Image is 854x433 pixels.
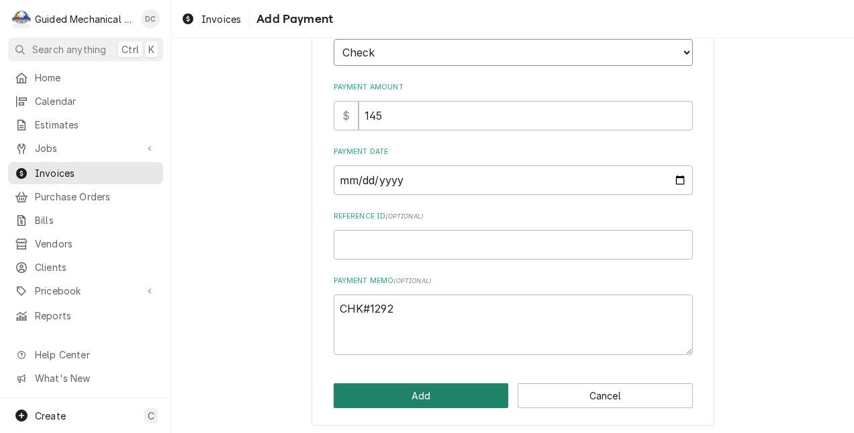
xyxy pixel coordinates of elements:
[334,211,693,259] div: Reference ID
[334,21,693,66] div: Payment Method
[35,213,156,227] span: Bills
[252,10,333,28] span: Add Payment
[8,114,163,136] a: Estimates
[8,162,163,184] a: Invoices
[334,82,693,130] div: Payment Amount
[334,82,693,93] label: Payment Amount
[148,409,154,423] span: C
[334,276,693,355] div: Payment Memo
[35,309,156,323] span: Reports
[201,12,241,26] span: Invoices
[334,147,693,157] label: Payment Date
[35,260,156,274] span: Clients
[8,305,163,327] a: Reports
[334,101,359,130] div: $
[12,9,31,28] div: Guided Mechanical Services, LLC's Avatar
[122,42,139,56] span: Ctrl
[176,8,246,30] a: Invoices
[8,233,163,255] a: Vendors
[334,276,693,286] label: Payment Memo
[8,280,163,302] a: Go to Pricebook
[8,90,163,112] a: Calendar
[8,344,163,366] a: Go to Help Center
[334,147,693,194] div: Payment Date
[334,211,693,222] label: Reference ID
[12,9,31,28] div: G
[334,294,693,356] textarea: CHK#1292
[35,410,66,422] span: Create
[393,277,431,284] span: ( optional )
[334,383,693,408] div: Button Group Row
[8,38,163,61] button: Search anythingCtrlK
[8,186,163,208] a: Purchase Orders
[148,42,154,56] span: K
[35,190,156,204] span: Purchase Orders
[35,141,136,155] span: Jobs
[35,348,155,362] span: Help Center
[35,284,136,298] span: Pricebook
[35,166,156,180] span: Invoices
[385,212,423,220] span: ( optional )
[35,371,155,385] span: What's New
[35,237,156,251] span: Vendors
[35,118,156,132] span: Estimates
[518,383,693,408] button: Cancel
[35,71,156,85] span: Home
[35,12,134,26] div: Guided Mechanical Services, LLC
[8,137,163,159] a: Go to Jobs
[141,9,160,28] div: DC
[8,256,163,278] a: Clients
[334,383,693,408] div: Button Group
[8,209,163,231] a: Bills
[35,94,156,108] span: Calendar
[8,67,163,89] a: Home
[8,367,163,389] a: Go to What's New
[32,42,106,56] span: Search anything
[141,9,160,28] div: Daniel Cornell's Avatar
[334,383,509,408] button: Add
[334,165,693,195] input: yyyy-mm-dd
